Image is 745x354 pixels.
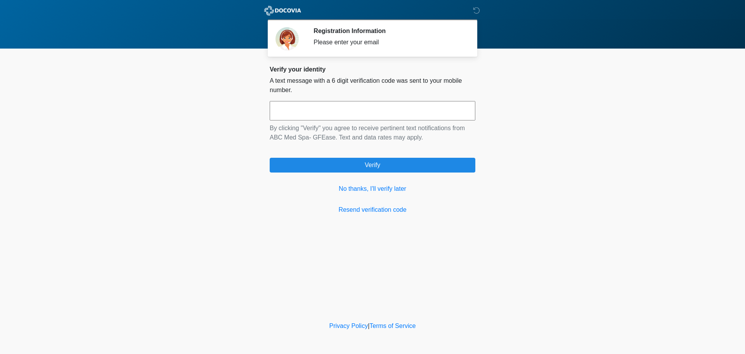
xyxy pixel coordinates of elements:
[329,323,368,329] a: Privacy Policy
[262,6,303,16] img: ABC Med Spa- GFEase Logo
[368,323,369,329] a: |
[270,76,475,95] p: A text message with a 6 digit verification code was sent to your mobile number.
[270,184,475,194] a: No thanks, I'll verify later
[275,27,299,51] img: Agent Avatar
[270,158,475,173] button: Verify
[270,124,475,142] p: By clicking "Verify" you agree to receive pertinent text notifications from ABC Med Spa- GFEase. ...
[314,27,464,35] h2: Registration Information
[270,205,475,214] a: Resend verification code
[270,66,475,73] h2: Verify your identity
[314,38,464,47] div: Please enter your email
[369,323,416,329] a: Terms of Service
